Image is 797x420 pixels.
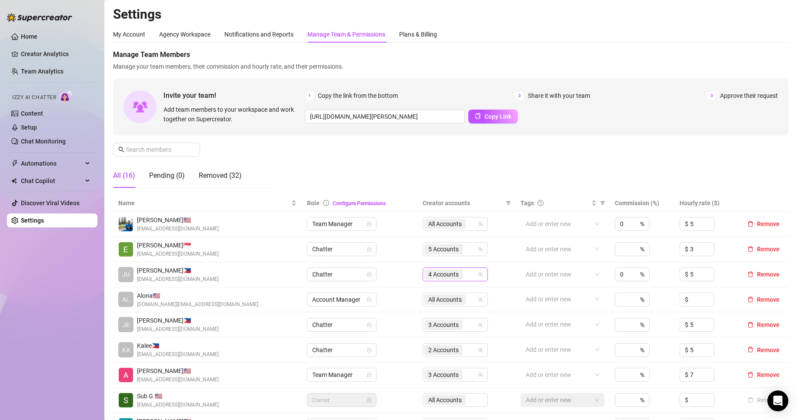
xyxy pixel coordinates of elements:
div: Agency Workspace [159,30,210,39]
span: 3 Accounts [424,370,463,380]
span: filter [504,197,513,210]
button: Remove [744,219,783,229]
span: 4 Accounts [428,270,459,279]
img: Sub Genius [119,393,133,407]
span: Kalee 🇵🇭 [137,341,219,350]
div: All (16) [113,170,135,181]
span: team [478,322,483,327]
span: [PERSON_NAME] 🇺🇸 [137,366,219,376]
span: 2 Accounts [428,345,459,355]
span: KA [122,345,130,355]
span: Name [118,198,290,208]
button: Remove [744,395,783,405]
div: Open Intercom Messenger [767,390,788,411]
div: Plans & Billing [399,30,437,39]
a: Creator Analytics [21,47,90,61]
span: [EMAIL_ADDRESS][DOMAIN_NAME] [137,325,219,333]
span: Account Manager [312,293,371,306]
span: Remove [757,220,780,227]
a: Setup [21,124,37,131]
span: team [478,297,483,302]
span: Copy the link from the bottom [318,91,398,100]
span: Automations [21,157,83,170]
span: lock [367,347,372,353]
a: Home [21,33,37,40]
span: Alona 🇺🇸 [137,291,258,300]
span: delete [747,246,754,252]
span: 1 [305,91,314,100]
span: Owner [312,393,371,407]
span: lock [367,272,372,277]
span: Manage your team members, their commission and hourly rate, and their permissions. [113,62,788,71]
span: lock [367,397,372,403]
span: delete [747,322,754,328]
button: Copy Link [468,110,518,123]
span: [PERSON_NAME] 🇵🇭 [137,316,219,325]
span: [EMAIL_ADDRESS][DOMAIN_NAME] [137,275,219,283]
div: Pending (0) [149,170,185,181]
a: Content [21,110,43,117]
a: Chat Monitoring [21,138,66,145]
div: My Account [113,30,145,39]
span: AL [122,295,130,304]
span: Add team members to your workspace and work together on Supercreator. [163,105,301,124]
button: Remove [744,320,783,330]
span: 3 Accounts [428,320,459,330]
button: Remove [744,370,783,380]
span: 4 Accounts [424,269,463,280]
span: Role [307,200,320,207]
input: Search members [126,145,188,154]
span: JE [123,320,130,330]
span: copy [475,113,481,119]
span: filter [506,200,511,206]
span: Chatter [312,243,371,256]
span: Approve their request [720,91,778,100]
span: Creator accounts [423,198,502,208]
th: Hourly rate ($) [674,195,739,212]
span: team [478,247,483,252]
span: Team Manager [312,368,371,381]
span: Remove [757,347,780,353]
span: Chatter [312,343,371,357]
span: info-circle [323,200,329,206]
span: Tags [520,198,534,208]
span: Remove [757,321,780,328]
button: Remove [744,269,783,280]
span: [PERSON_NAME] 🇺🇸 [137,215,219,225]
span: Manage Team Members [113,50,788,60]
span: All Accounts [424,294,466,305]
span: Invite your team! [163,90,305,101]
span: filter [598,197,607,210]
span: search [118,147,124,153]
th: Commission (%) [610,195,674,212]
span: Izzy AI Chatter [12,93,56,102]
a: Settings [21,217,44,224]
span: [PERSON_NAME] 🇵🇭 [137,266,219,275]
span: lock [367,221,372,227]
th: Name [113,195,302,212]
img: Alexicon Ortiaga [119,368,133,382]
span: 5 Accounts [428,244,459,254]
span: Team Manager [312,217,371,230]
span: thunderbolt [11,160,18,167]
span: Chat Copilot [21,174,83,188]
span: [EMAIL_ADDRESS][DOMAIN_NAME] [137,376,219,384]
span: Remove [757,246,780,253]
span: team [478,221,483,227]
span: lock [367,322,372,327]
span: Chatter [312,318,371,331]
div: Manage Team & Permissions [307,30,385,39]
img: Chat Copilot [11,178,17,184]
span: team [478,272,483,277]
span: Remove [757,271,780,278]
span: filter [600,200,605,206]
a: Team Analytics [21,68,63,75]
span: delete [747,297,754,303]
div: Removed (32) [199,170,242,181]
h2: Settings [113,6,788,23]
span: [EMAIL_ADDRESS][DOMAIN_NAME] [137,401,219,409]
span: Chatter [312,268,371,281]
button: Remove [744,294,783,305]
span: delete [747,372,754,378]
span: All Accounts [428,219,462,229]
